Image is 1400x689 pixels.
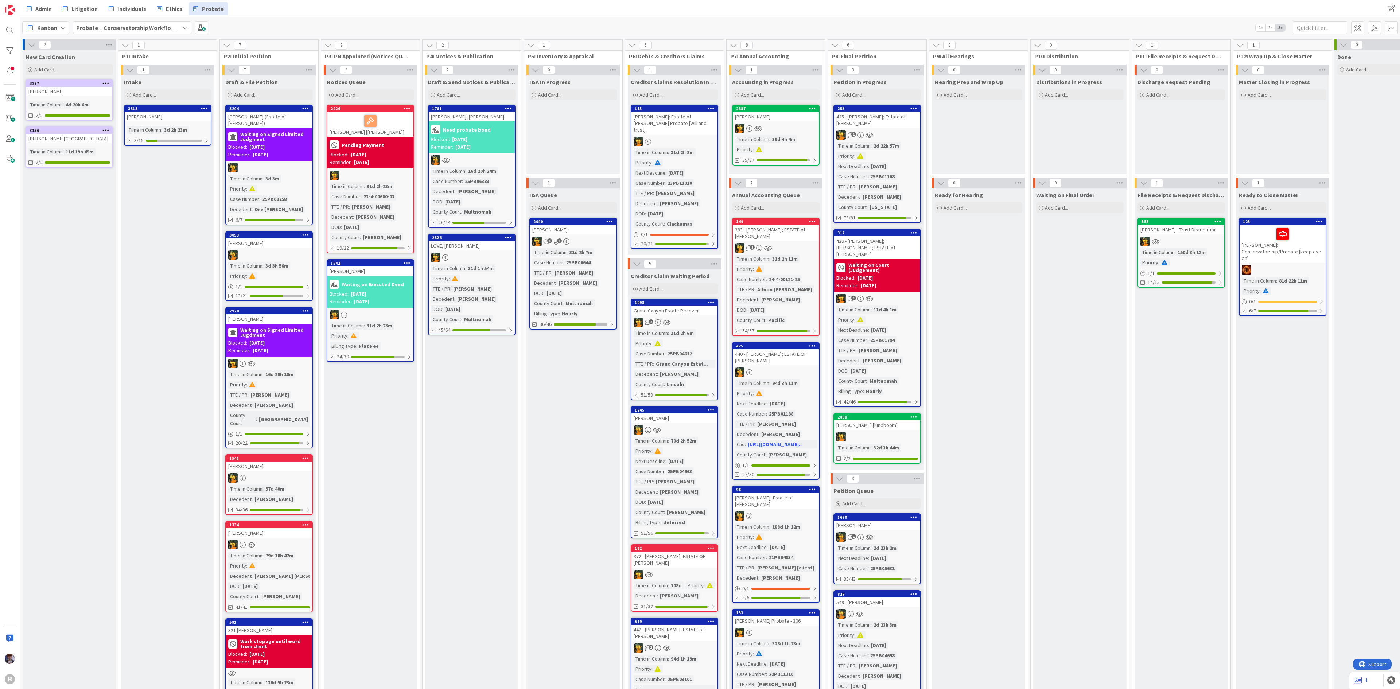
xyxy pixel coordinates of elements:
span: Support [15,1,33,10]
span: Add Card... [639,285,663,292]
div: Blocked: [431,136,450,143]
span: 0 [542,66,555,74]
div: MR [631,318,717,327]
span: : [668,148,669,156]
div: MR [429,253,515,262]
div: 1/1 [226,282,312,291]
a: 1 [1354,676,1368,685]
div: 253 [834,105,920,112]
span: 6 [639,41,652,50]
div: 3053 [226,232,312,238]
div: 0/1 [1240,297,1326,306]
span: Accounting in Progress [732,78,794,86]
div: [PERSON_NAME]: Estate of [PERSON_NAME] Probate [will and trust] [631,112,717,135]
span: Add Card... [639,92,663,98]
div: 2226 [327,105,413,112]
div: 0/1 [733,584,819,593]
span: Draft & File Petition [225,78,278,86]
span: 2x [1265,24,1275,31]
div: Priority [735,145,753,153]
div: Time in Column [735,135,769,143]
span: 2 [335,41,347,50]
div: MR [733,511,819,521]
span: 8 [740,41,753,50]
div: 153[PERSON_NAME] Probate - 306 [733,610,819,626]
span: 0 [1350,40,1363,49]
span: P4: Notices & Publication [426,52,512,60]
div: Next Deadline [836,162,868,170]
img: MR [634,425,643,435]
div: 3277 [30,81,112,86]
div: [PERSON_NAME] [26,87,112,96]
b: Waiting on Signed Limited Judgment [240,132,310,142]
span: Done [1337,53,1351,61]
div: 2326 [429,234,515,241]
span: 1 [542,179,555,187]
div: 25PB01168 [868,172,897,180]
div: 553 [1138,218,1224,225]
div: 2040[PERSON_NAME] [530,218,616,234]
div: 1098Grand Canyon Estate Recover [631,299,717,315]
span: 2 [340,66,352,74]
span: 1 [132,41,145,50]
span: 3/15 [134,137,144,144]
div: Next Deadline [634,169,665,177]
span: 0 [943,41,956,50]
span: Ethics [166,4,182,13]
span: P7: Annual Accounting [730,52,816,60]
span: Add Card... [1248,92,1271,98]
span: Add Card... [234,92,257,98]
span: Admin [35,4,52,13]
span: 0 [1252,66,1264,74]
div: 3d 3m [264,175,281,183]
div: Time in Column [28,148,63,156]
div: 829 [834,591,920,597]
div: 125[PERSON_NAME]: Conservatorship/Probate [keep eye on] [1240,218,1326,263]
span: Add Card... [944,205,967,211]
span: Add Card... [842,500,866,507]
span: : [868,162,869,170]
div: MR [226,473,312,483]
div: 149 [733,218,819,225]
div: MR [226,540,312,549]
span: I&A In Progress [529,78,571,86]
div: MR [530,237,616,246]
span: Add Card... [1045,205,1068,211]
div: 1/1 [1138,269,1224,278]
span: : [63,101,64,109]
div: [DATE] [351,151,366,159]
a: Admin [22,2,56,15]
span: : [652,159,653,167]
div: Priority [836,152,854,160]
span: New Card Creation [26,53,75,61]
div: MR [631,570,717,579]
div: 0/1 [631,230,717,239]
span: Add Card... [133,92,156,98]
div: 2d 22h 57m [872,142,901,150]
div: 519442 - [PERSON_NAME]; ESTATE of [PERSON_NAME] [631,618,717,641]
div: [DATE] [452,136,467,143]
div: [PERSON_NAME][GEOGRAPHIC_DATA] [26,134,112,143]
img: MR [836,532,846,542]
div: Blocked: [330,151,349,159]
span: 2/2 [36,112,43,119]
div: [DATE] [354,159,369,166]
img: MR [634,137,643,146]
img: MR [836,609,846,619]
div: 253425 - [PERSON_NAME]; Estate of [PERSON_NAME] [834,105,920,128]
div: 3d 2h 23m [162,126,189,134]
div: 2920 [226,308,312,314]
span: Creditor Claims Resolution In Progress [631,78,718,86]
span: 2 [39,40,51,49]
div: 4d 20h 6m [64,101,90,109]
div: 2808[PERSON_NAME] [lundboom] [834,414,920,430]
span: : [63,148,64,156]
div: 3313 [128,106,211,111]
span: P3: PR Appointed (Notices Queue) [325,52,411,60]
img: Visit kanbanzone.com [5,5,15,15]
div: [PERSON_NAME], [PERSON_NAME] [429,112,515,121]
div: 112372 - [PERSON_NAME]; ESTATE OF [PERSON_NAME] [631,545,717,568]
div: Time in Column [228,175,262,183]
img: MR [228,473,238,483]
span: P11: File Receipts & Request Discharge [1136,52,1221,60]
